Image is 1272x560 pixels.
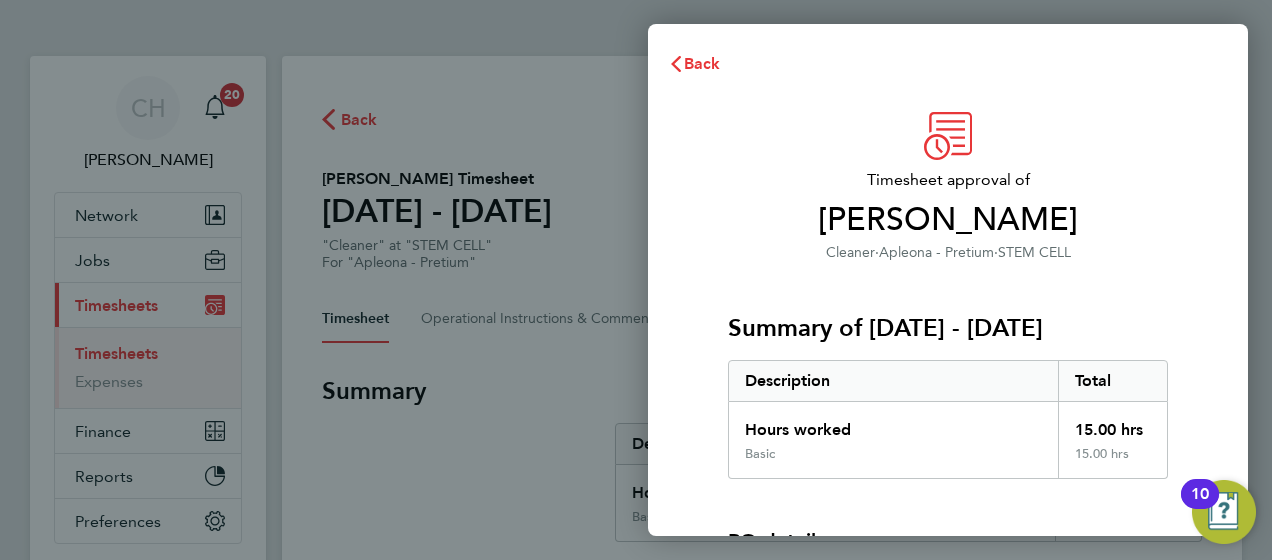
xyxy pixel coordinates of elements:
[729,361,1058,401] div: Description
[1058,361,1168,401] div: Total
[728,527,825,555] h4: PO details
[728,360,1168,479] div: Summary of 02 - 08 Aug 2025
[729,402,1058,446] div: Hours worked
[826,244,875,261] span: Cleaner
[728,168,1168,192] span: Timesheet approval of
[1191,494,1209,520] div: 10
[728,312,1168,344] h3: Summary of [DATE] - [DATE]
[648,44,741,84] button: Back
[1058,402,1168,446] div: 15.00 hrs
[994,244,998,261] span: ·
[998,244,1071,261] span: STEM CELL
[745,446,775,462] div: Basic
[879,244,994,261] span: Apleona - Pretium
[1058,446,1168,478] div: 15.00 hrs
[1192,480,1256,544] button: Open Resource Center, 10 new notifications
[684,54,721,73] span: Back
[875,244,879,261] span: ·
[728,200,1168,240] span: [PERSON_NAME]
